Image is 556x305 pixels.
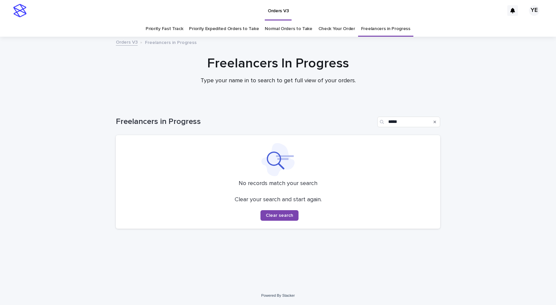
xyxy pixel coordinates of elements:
[377,117,440,127] input: Search
[265,21,312,37] a: Normal Orders to Take
[189,21,259,37] a: Priority Expedited Orders to Take
[13,4,26,17] img: stacker-logo-s-only.png
[116,38,138,46] a: Orders V3
[266,213,293,218] span: Clear search
[261,293,295,297] a: Powered By Stacker
[235,196,322,204] p: Clear your search and start again.
[361,21,410,37] a: Freelancers in Progress
[145,38,197,46] p: Freelancers in Progress
[146,21,183,37] a: Priority Fast Track
[318,21,355,37] a: Check Your Order
[124,180,432,187] p: No records match your search
[146,77,410,85] p: Type your name in to search to get full view of your orders.
[260,210,299,221] button: Clear search
[116,117,375,127] h1: Freelancers in Progress
[116,56,440,71] h1: Freelancers In Progress
[529,5,539,16] div: YE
